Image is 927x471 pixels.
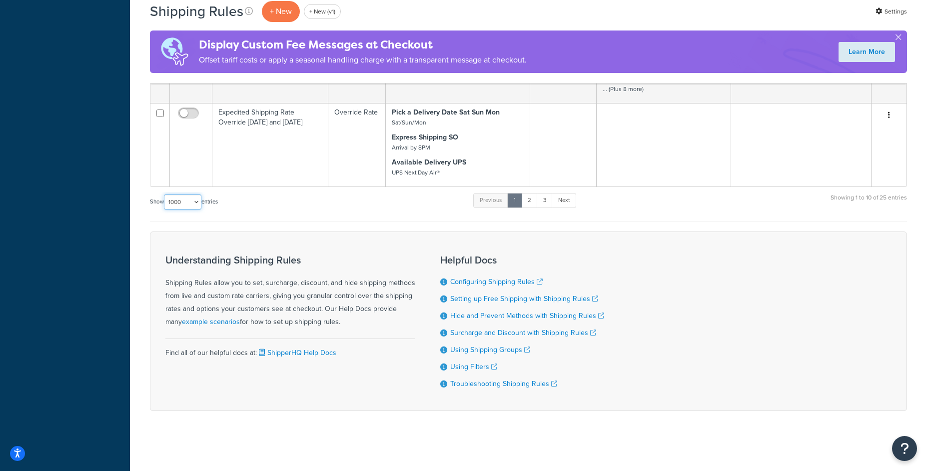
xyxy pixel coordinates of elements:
a: Configuring Shipping Rules [450,276,543,287]
a: example scenarios [182,316,240,327]
div: Shipping Rules allow you to set, surcharge, discount, and hide shipping methods from live and cus... [165,254,415,328]
a: ShipperHQ Help Docs [257,347,336,358]
a: 1 [507,193,522,208]
a: Using Filters [450,361,497,372]
label: Show entries [150,194,218,209]
a: Next [552,193,576,208]
td: Override Rate [328,103,386,186]
h1: Shipping Rules [150,1,243,21]
a: Learn More [839,42,895,62]
div: Find all of our helpful docs at: [165,338,415,359]
small: Arrival by 8PM [392,143,430,152]
small: UPS Next Day Air® [392,168,440,177]
a: 2 [521,193,538,208]
small: Sat/Sun/Mon [392,118,426,127]
strong: Express Shipping SO [392,132,458,142]
strong: Available Delivery UPS [392,157,466,167]
a: Surcharge and Discount with Shipping Rules [450,327,596,338]
a: Setting up Free Shipping with Shipping Rules [450,293,598,304]
a: Hide and Prevent Methods with Shipping Rules [450,310,604,321]
a: Troubleshooting Shipping Rules [450,378,557,389]
a: Settings [876,4,907,18]
td: Expedited Shipping Rate Override [DATE] and [DATE] [212,103,328,186]
img: duties-banner-06bc72dcb5fe05cb3f9472aba00be2ae8eb53ab6f0d8bb03d382ba314ac3c341.png [150,30,199,73]
a: Using Shipping Groups [450,344,530,355]
p: Offset tariff costs or apply a seasonal handling charge with a transparent message at checkout. [199,53,527,67]
h3: Understanding Shipping Rules [165,254,415,265]
h4: Display Custom Fee Messages at Checkout [199,36,527,53]
select: Showentries [164,194,201,209]
a: Previous [473,193,508,208]
div: Showing 1 to 10 of 25 entries [831,192,907,213]
a: 3 [537,193,553,208]
button: Open Resource Center [892,436,917,461]
a: + New (v1) [304,4,341,19]
h3: Helpful Docs [440,254,604,265]
strong: Pick a Delivery Date Sat Sun Mon [392,107,500,117]
p: + New [262,1,300,21]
